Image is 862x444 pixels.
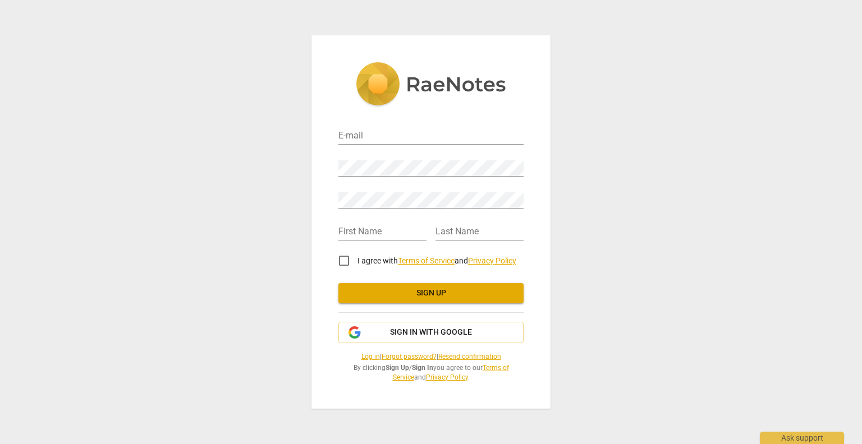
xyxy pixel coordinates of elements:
[347,288,515,299] span: Sign up
[338,352,524,362] span: | |
[357,256,516,265] span: I agree with and
[338,283,524,303] button: Sign up
[438,353,501,360] a: Resend confirmation
[398,256,455,265] a: Terms of Service
[468,256,516,265] a: Privacy Policy
[386,364,409,372] b: Sign Up
[412,364,433,372] b: Sign In
[338,322,524,343] button: Sign in with Google
[390,327,472,338] span: Sign in with Google
[382,353,437,360] a: Forgot password?
[361,353,380,360] a: Log in
[760,432,844,444] div: Ask support
[426,373,468,381] a: Privacy Policy
[338,363,524,382] span: By clicking / you agree to our and .
[356,62,506,108] img: 5ac2273c67554f335776073100b6d88f.svg
[393,364,509,381] a: Terms of Service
